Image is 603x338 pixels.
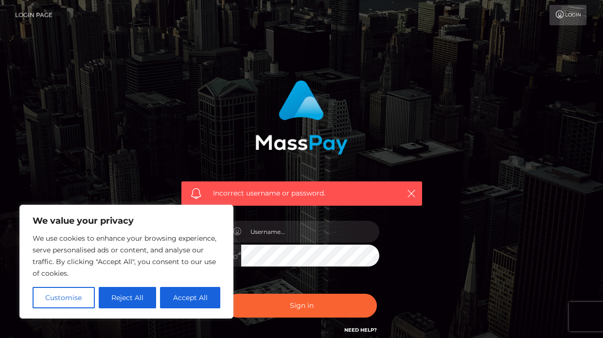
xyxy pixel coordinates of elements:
[15,5,53,25] a: Login Page
[19,205,233,319] div: We value your privacy
[550,5,586,25] a: Login
[33,215,220,227] p: We value your privacy
[241,221,379,243] input: Username...
[99,287,157,308] button: Reject All
[160,287,220,308] button: Accept All
[344,327,377,333] a: Need Help?
[226,294,377,318] button: Sign in
[33,232,220,279] p: We use cookies to enhance your browsing experience, serve personalised ads or content, and analys...
[255,80,348,155] img: MassPay Login
[213,188,390,198] span: Incorrect username or password.
[33,287,95,308] button: Customise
